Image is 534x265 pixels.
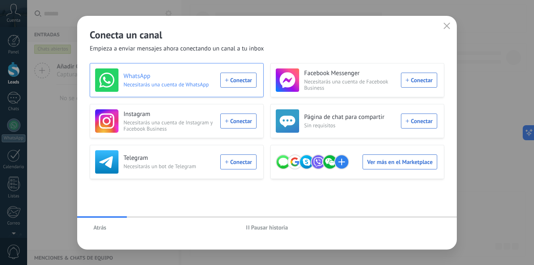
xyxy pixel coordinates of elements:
[304,122,396,129] span: Sin requisitos
[123,163,215,169] span: Necesitarás un bot de Telegram
[123,81,215,88] span: Necesitarás una cuenta de WhatsApp
[304,78,396,91] span: Necesitarás una cuenta de Facebook Business
[123,154,215,162] h3: Telegram
[90,45,264,53] span: Empieza a enviar mensajes ahora conectando un canal a tu inbox
[123,72,215,81] h3: WhatsApp
[123,110,215,119] h3: Instagram
[242,221,292,234] button: Pausar historia
[123,119,215,132] span: Necesitarás una cuenta de Instagram y Facebook Business
[90,28,444,41] h2: Conecta un canal
[93,225,106,230] span: Atrás
[304,69,396,78] h3: Facebook Messenger
[251,225,288,230] span: Pausar historia
[90,221,110,234] button: Atrás
[304,113,396,121] h3: Página de chat para compartir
